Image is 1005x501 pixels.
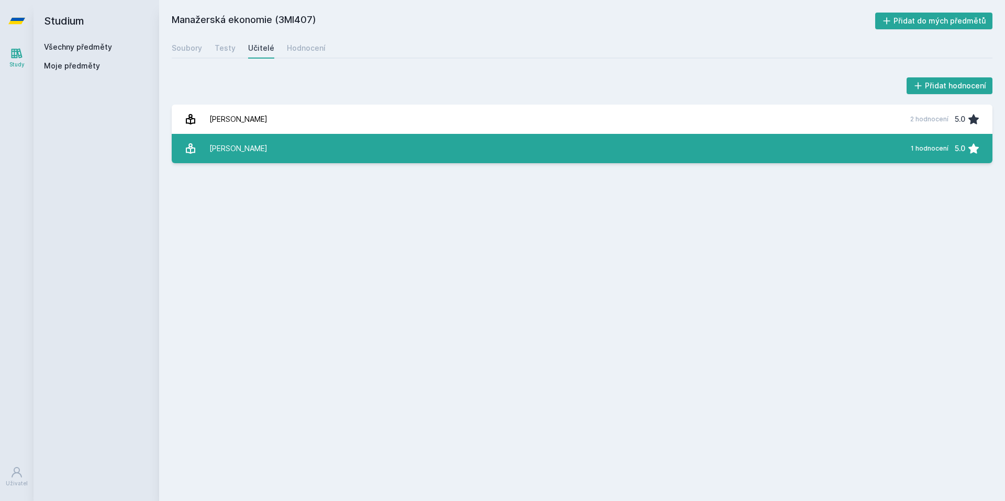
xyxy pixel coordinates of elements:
[907,77,993,94] button: Přidat hodnocení
[910,115,948,123] div: 2 hodnocení
[955,138,965,159] div: 5.0
[215,43,236,53] div: Testy
[44,61,100,71] span: Moje předměty
[248,43,274,53] div: Učitelé
[875,13,993,29] button: Přidat do mých předmětů
[248,38,274,59] a: Učitelé
[172,134,992,163] a: [PERSON_NAME] 1 hodnocení 5.0
[44,42,112,51] a: Všechny předměty
[6,480,28,487] div: Uživatel
[172,13,875,29] h2: Manažerská ekonomie (3MI407)
[955,109,965,130] div: 5.0
[287,38,326,59] a: Hodnocení
[209,109,267,130] div: [PERSON_NAME]
[2,461,31,493] a: Uživatel
[215,38,236,59] a: Testy
[209,138,267,159] div: [PERSON_NAME]
[911,144,948,153] div: 1 hodnocení
[287,43,326,53] div: Hodnocení
[2,42,31,74] a: Study
[172,38,202,59] a: Soubory
[172,105,992,134] a: [PERSON_NAME] 2 hodnocení 5.0
[172,43,202,53] div: Soubory
[9,61,25,69] div: Study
